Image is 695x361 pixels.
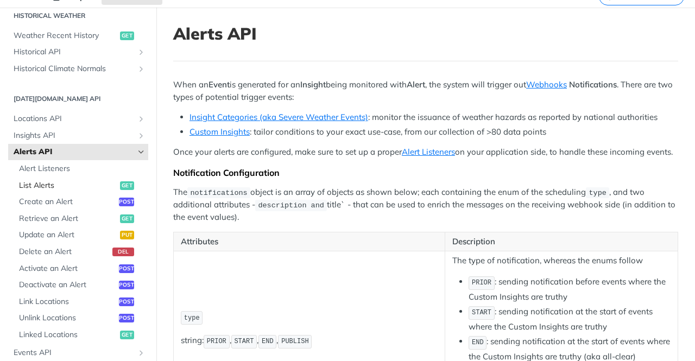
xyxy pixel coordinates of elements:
[189,112,368,122] a: Insight Categories (aka Severe Weather Events)
[120,31,134,40] span: get
[14,194,148,210] a: Create an Alertpost
[8,128,148,144] a: Insights APIShow subpages for Insights API
[14,244,148,260] a: Delete an Alertdel
[14,347,134,358] span: Events API
[184,314,200,322] span: type
[120,181,134,190] span: get
[120,331,134,339] span: get
[262,338,274,345] span: END
[14,327,148,343] a: Linked Locationsget
[14,310,148,326] a: Unlink Locationspost
[14,47,134,58] span: Historical API
[8,94,148,104] h2: [DATE][DOMAIN_NAME] API
[8,44,148,60] a: Historical APIShow subpages for Historical API
[19,263,116,274] span: Activate an Alert
[14,178,148,194] a: List Alertsget
[137,131,146,140] button: Show subpages for Insights API
[173,79,678,103] p: When an is generated for an being monitored with , the system will trigger out . There are two ty...
[19,230,117,240] span: Update an Alert
[469,305,671,333] li: : sending notification at the start of events where the Custom Insights are truthy
[19,213,117,224] span: Retrieve an Alert
[19,246,110,257] span: Delete an Alert
[173,167,678,178] div: Notification Configuration
[19,280,116,290] span: Deactivate an Alert
[14,211,148,227] a: Retrieve an Alertget
[281,338,308,345] span: PUBLISH
[569,79,617,90] strong: Notifications
[120,231,134,239] span: put
[189,126,250,137] a: Custom Insights
[8,345,148,361] a: Events APIShow subpages for Events API
[472,309,491,316] span: START
[173,24,678,43] h1: Alerts API
[120,214,134,223] span: get
[8,61,148,77] a: Historical Climate NormalsShow subpages for Historical Climate Normals
[14,261,148,277] a: Activate an Alertpost
[189,111,678,124] li: : monitor the issuance of weather hazards as reported by national authorities
[300,79,326,90] strong: Insight
[207,338,226,345] span: PRIOR
[119,198,134,206] span: post
[258,201,324,210] span: description and
[14,30,117,41] span: Weather Recent History
[472,279,491,287] span: PRIOR
[19,296,116,307] span: Link Locations
[234,338,254,345] span: START
[407,79,425,90] strong: Alert
[19,313,116,324] span: Unlink Locations
[137,115,146,123] button: Show subpages for Locations API
[19,163,146,174] span: Alert Listeners
[452,236,671,248] p: Description
[469,275,671,303] li: : sending notification before events where the Custom Insights are truthy
[137,48,146,56] button: Show subpages for Historical API
[14,64,134,74] span: Historical Climate Normals
[189,126,678,138] li: : tailor conditions to your exact use-case, from our collection of >80 data points
[452,255,671,267] p: The type of notification, whereas the enums follow
[190,189,247,197] span: notifications
[137,65,146,73] button: Show subpages for Historical Climate Normals
[173,186,678,224] p: The object is an array of objects as shown below; each containing the enum of the scheduling , an...
[14,130,134,141] span: Insights API
[119,281,134,289] span: post
[19,180,117,191] span: List Alerts
[119,264,134,273] span: post
[119,314,134,322] span: post
[173,146,678,159] p: Once your alerts are configured, make sure to set up a proper on your application side, to handle...
[526,79,567,90] a: Webhooks
[14,277,148,293] a: Deactivate an Alertpost
[14,161,148,177] a: Alert Listeners
[14,147,134,157] span: Alerts API
[208,79,230,90] strong: Event
[112,248,134,256] span: del
[14,294,148,310] a: Link Locationspost
[402,147,455,157] a: Alert Listeners
[19,197,116,207] span: Create an Alert
[8,111,148,127] a: Locations APIShow subpages for Locations API
[181,334,438,350] p: string: , , ,
[19,330,117,340] span: Linked Locations
[8,11,148,21] h2: Historical Weather
[589,189,606,197] span: type
[181,236,438,248] p: Attributes
[14,227,148,243] a: Update an Alertput
[14,113,134,124] span: Locations API
[8,28,148,44] a: Weather Recent Historyget
[137,349,146,357] button: Show subpages for Events API
[8,144,148,160] a: Alerts APIHide subpages for Alerts API
[119,297,134,306] span: post
[472,339,484,346] span: END
[137,148,146,156] button: Hide subpages for Alerts API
